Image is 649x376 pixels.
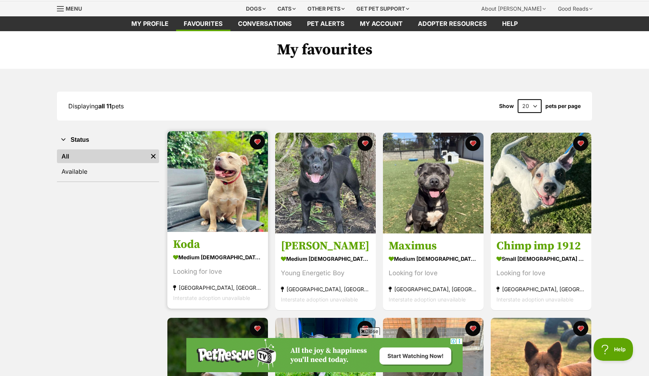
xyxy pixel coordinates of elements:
[250,321,265,336] button: favourite
[553,1,598,16] div: Good Reads
[389,239,478,254] h3: Maximus
[173,267,262,277] div: Looking for love
[173,283,262,293] div: [GEOGRAPHIC_DATA], [GEOGRAPHIC_DATA]
[230,16,299,31] a: conversations
[176,16,230,31] a: Favourites
[281,297,358,303] span: Interstate adoption unavailable
[358,136,373,151] button: favourite
[167,232,268,309] a: Koda medium [DEMOGRAPHIC_DATA] Dog Looking for love [GEOGRAPHIC_DATA], [GEOGRAPHIC_DATA] Intersta...
[98,102,112,110] strong: all 11
[496,239,586,254] h3: Chimp imp 1912
[173,238,262,252] h3: Koda
[299,16,352,31] a: Pet alerts
[57,149,148,163] a: All
[573,321,588,336] button: favourite
[383,233,484,311] a: Maximus medium [DEMOGRAPHIC_DATA] Dog Looking for love [GEOGRAPHIC_DATA], [GEOGRAPHIC_DATA] Inter...
[465,321,480,336] button: favourite
[476,1,551,16] div: About [PERSON_NAME]
[359,327,380,335] span: Close
[410,16,495,31] a: Adopter resources
[496,254,586,265] div: small [DEMOGRAPHIC_DATA] Dog
[389,268,478,279] div: Looking for love
[496,297,573,303] span: Interstate adoption unavailable
[241,1,271,16] div: Dogs
[57,1,87,15] a: Menu
[545,103,581,109] label: pets per page
[594,338,634,361] iframe: Help Scout Beacon - Open
[491,233,591,311] a: Chimp imp 1912 small [DEMOGRAPHIC_DATA] Dog Looking for love [GEOGRAPHIC_DATA], [GEOGRAPHIC_DATA]...
[186,338,463,372] iframe: Advertisement
[281,268,370,279] div: Young Energetic Boy
[281,284,370,295] div: [GEOGRAPHIC_DATA], [GEOGRAPHIC_DATA]
[173,295,250,301] span: Interstate adoption unavailable
[167,131,268,232] img: Koda
[275,133,376,233] img: Spencer
[496,268,586,279] div: Looking for love
[496,284,586,295] div: [GEOGRAPHIC_DATA], [GEOGRAPHIC_DATA]
[57,148,159,181] div: Status
[495,16,525,31] a: Help
[499,103,514,109] span: Show
[389,297,466,303] span: Interstate adoption unavailable
[351,1,414,16] div: Get pet support
[57,135,159,145] button: Status
[358,321,373,336] button: favourite
[275,233,376,311] a: [PERSON_NAME] medium [DEMOGRAPHIC_DATA] Dog Young Energetic Boy [GEOGRAPHIC_DATA], [GEOGRAPHIC_DA...
[389,254,478,265] div: medium [DEMOGRAPHIC_DATA] Dog
[68,102,124,110] span: Displaying pets
[352,16,410,31] a: My account
[281,254,370,265] div: medium [DEMOGRAPHIC_DATA] Dog
[302,1,350,16] div: Other pets
[573,136,588,151] button: favourite
[124,16,176,31] a: My profile
[465,136,480,151] button: favourite
[272,1,301,16] div: Cats
[383,133,484,233] img: Maximus
[57,165,159,178] a: Available
[281,239,370,254] h3: [PERSON_NAME]
[66,5,82,12] span: Menu
[250,134,265,149] button: favourite
[491,133,591,233] img: Chimp imp 1912
[173,252,262,263] div: medium [DEMOGRAPHIC_DATA] Dog
[148,149,159,163] a: Remove filter
[389,284,478,295] div: [GEOGRAPHIC_DATA], [GEOGRAPHIC_DATA]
